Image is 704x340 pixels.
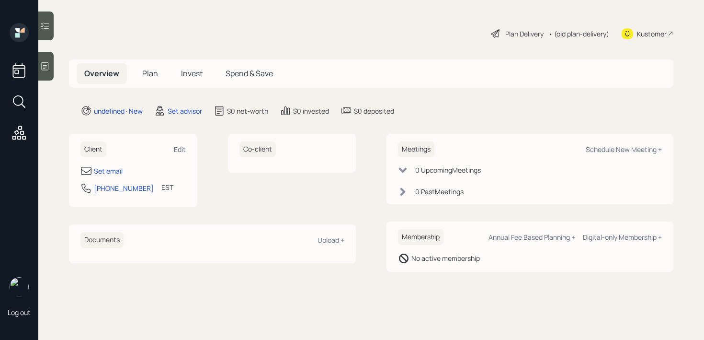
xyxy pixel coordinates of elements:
h6: Client [80,141,106,157]
div: $0 net-worth [227,106,268,116]
div: EST [161,182,173,192]
div: [PHONE_NUMBER] [94,183,154,193]
div: Plan Delivery [505,29,544,39]
div: Schedule New Meeting + [586,145,662,154]
div: Digital-only Membership + [583,233,662,242]
div: 0 Past Meeting s [415,187,464,197]
span: Plan [142,68,158,79]
div: Set advisor [168,106,202,116]
span: Spend & Save [226,68,273,79]
div: • (old plan-delivery) [548,29,609,39]
div: Edit [174,145,186,154]
div: No active membership [411,253,480,263]
h6: Documents [80,232,124,248]
div: $0 invested [293,106,329,116]
div: $0 deposited [354,106,394,116]
div: Annual Fee Based Planning + [488,233,575,242]
div: Kustomer [637,29,667,39]
h6: Co-client [239,141,276,157]
div: undefined · New [94,106,143,116]
img: retirable_logo.png [10,277,29,296]
div: 0 Upcoming Meeting s [415,165,481,175]
h6: Meetings [398,141,434,157]
span: Overview [84,68,119,79]
div: Set email [94,166,123,176]
span: Invest [181,68,203,79]
div: Log out [8,308,31,317]
div: Upload + [318,235,344,245]
h6: Membership [398,229,443,245]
